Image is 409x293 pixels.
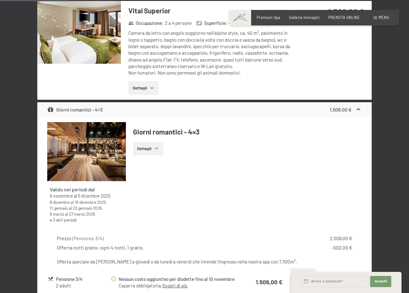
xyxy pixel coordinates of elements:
[328,15,360,20] a: PRENOTA ONLINE
[50,199,70,205] time: 08/12/2025
[72,235,103,241] span: ( Pensione 3/4 )
[196,20,227,26] strong: Superficie :
[256,278,283,286] strong: 1.506,00 €
[56,276,110,283] div: Pensione 3/4
[50,211,64,217] time: 08/03/2026
[47,122,126,181] img: mss_renderimg.php
[289,15,319,20] a: Galleria immagini
[50,205,68,211] time: 11/01/2026
[162,283,187,288] a: Scopri di più
[128,6,296,16] h3: Vital Superior
[228,20,239,26] span: 40 m²
[50,205,124,211] div: al
[57,259,352,265] div: Offerta speciale da [PERSON_NAME] a giovedì o da lunedì a venerdì che intende l'ingresso nella no...
[330,235,352,242] div: 2.008,00 €
[257,15,280,20] a: Premium Spa
[332,244,352,251] div: -502,00 €
[119,276,235,283] div: Nessun costo aggiuntivo per disdette fino al 10 novembre
[370,276,391,287] button: Avanti
[119,282,235,289] div: Caparra obbligatoria.
[128,81,159,95] button: Dettagli
[291,268,316,272] span: Richiesta express
[133,142,163,155] button: Dettagli
[50,186,95,192] strong: Valido nei periodi dal
[330,107,352,112] strong: 1.506,00 €
[37,102,372,117] div: Giorni romantici - 4=31.506,00 €
[69,211,95,217] time: 27/03/2026
[50,193,73,199] time: 09/11/2025
[50,217,76,222] a: e 3 altri periodi
[50,199,124,205] div: al
[57,244,144,251] div: Offerta notti gratis: ogni 4 notti, 1 gratis.
[78,193,110,199] time: 05/12/2025
[73,205,102,211] time: 23/01/2026
[128,20,164,26] strong: Occupazione :
[165,20,192,26] span: 2 a 4 persone
[50,193,124,199] div: al
[75,199,106,205] time: 19/12/2025
[375,279,387,284] span: Avanti
[128,30,296,76] div: Camera da letto con angolo soggiorno nell’alpine style, ca. 40 m², pavimento in legno o tappetto,...
[379,15,389,20] span: Menu
[133,127,362,137] h4: Giorni romantici - 4=3
[328,7,364,16] strong: 1.506,00 €
[47,106,103,113] div: Giorni romantici - 4=3
[37,1,121,64] img: mss_renderimg.php
[56,282,110,289] div: 2 adulti
[50,211,124,217] div: al
[57,235,103,242] div: Prezzo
